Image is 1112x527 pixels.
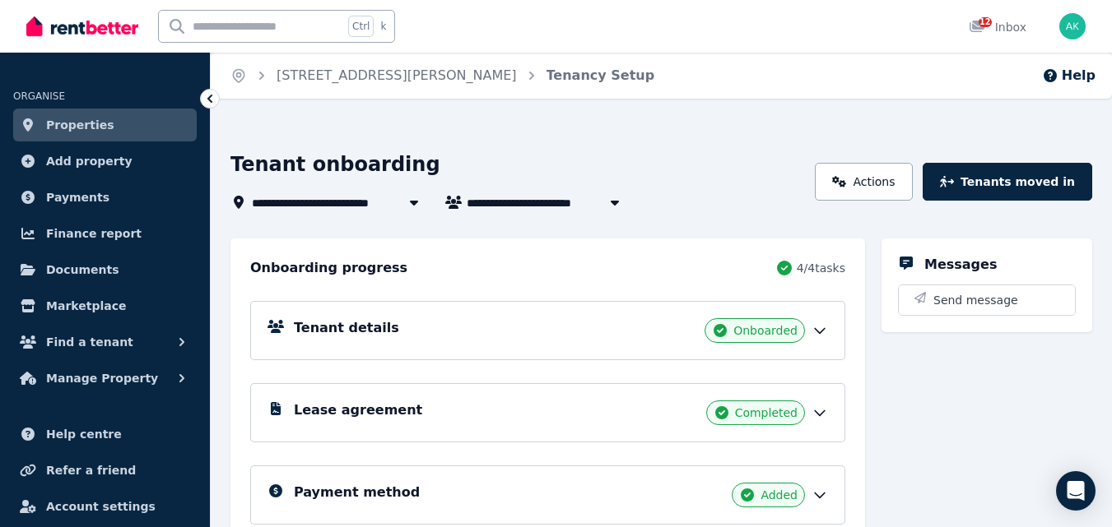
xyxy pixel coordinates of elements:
button: Help [1042,66,1096,86]
a: Properties [13,109,197,141]
a: [STREET_ADDRESS][PERSON_NAME] [277,67,517,83]
span: Help centre [46,424,122,444]
button: Tenants moved in [923,163,1092,201]
a: Marketplace [13,289,197,322]
div: Open Intercom Messenger [1056,471,1096,511]
img: Azad Kalam [1059,13,1086,39]
span: k [380,20,386,33]
span: Tenancy Setup [547,66,655,86]
a: Actions [815,163,913,201]
span: Marketplace [46,296,126,316]
a: Finance report [13,217,197,250]
button: Manage Property [13,362,197,395]
h5: Lease agreement [294,400,422,420]
h5: Messages [924,255,997,275]
span: Completed [735,404,798,421]
span: Documents [46,260,119,280]
a: Help centre [13,418,197,451]
span: Finance report [46,224,142,243]
span: Payments [46,187,109,207]
span: Manage Property [46,368,158,388]
span: Ctrl [348,16,374,37]
span: Send message [933,292,1018,308]
a: Documents [13,253,197,286]
h1: Tenant onboarding [230,151,440,178]
h2: Onboarding progress [250,258,407,278]
span: Onboarded [733,322,798,339]
span: Properties [46,115,114,135]
h5: Tenant details [294,318,399,338]
button: Find a tenant [13,326,197,358]
div: Inbox [969,19,1026,35]
span: Account settings [46,497,156,516]
a: Refer a friend [13,454,197,487]
span: 4 / 4 tasks [797,260,845,276]
span: Refer a friend [46,460,136,480]
img: RentBetter [26,14,138,39]
a: Account settings [13,490,197,523]
button: Send message [899,285,1075,315]
nav: Breadcrumb [211,53,674,99]
span: Added [761,487,798,503]
span: ORGANISE [13,90,65,102]
a: Payments [13,181,197,214]
span: 12 [979,17,992,27]
h5: Payment method [294,483,420,502]
span: Find a tenant [46,332,133,352]
span: Add property [46,151,133,171]
a: Add property [13,145,197,178]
